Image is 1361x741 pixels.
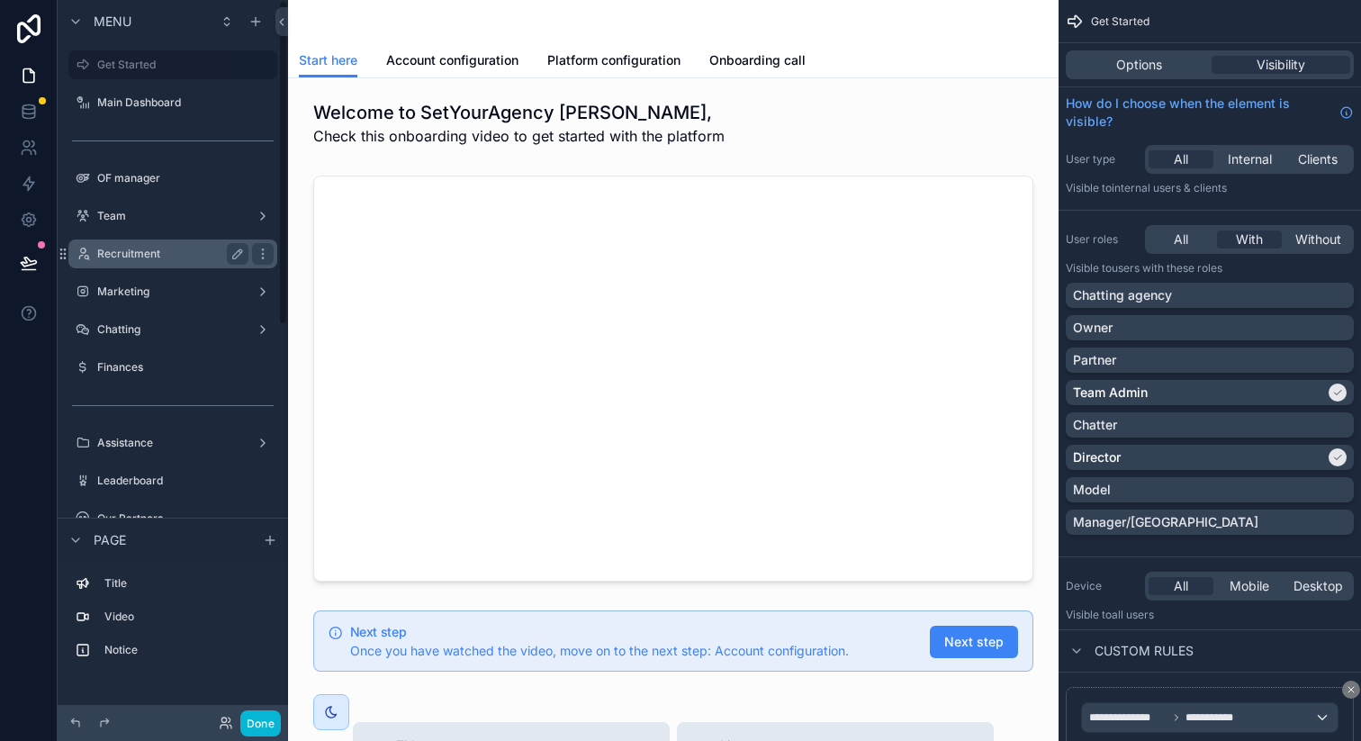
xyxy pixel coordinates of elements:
p: Team Admin [1073,384,1148,402]
a: Assistance [68,429,277,457]
span: Clients [1298,150,1338,168]
span: Account configuration [386,51,518,69]
label: Team [97,209,248,223]
span: Onboarding call [709,51,806,69]
span: Page [94,531,126,549]
label: Device [1066,579,1138,593]
span: Internal [1228,150,1272,168]
div: scrollable content [58,561,288,682]
a: Finances [68,353,277,382]
label: User roles [1066,232,1138,247]
span: Without [1295,230,1341,249]
a: Onboarding call [709,44,806,80]
button: Done [240,710,281,736]
a: Account configuration [386,44,518,80]
span: With [1236,230,1263,249]
p: Manager/[GEOGRAPHIC_DATA] [1073,513,1258,531]
p: Model [1073,481,1111,499]
a: Start here [299,44,357,78]
a: How do I choose when the element is visible? [1066,95,1354,131]
a: Main Dashboard [68,88,277,117]
p: Owner [1073,319,1113,337]
label: Marketing [97,285,248,299]
p: Chatter [1073,416,1117,434]
label: Title [104,576,270,591]
label: Our Partners [97,511,274,526]
span: Platform configuration [547,51,680,69]
span: All [1174,577,1188,595]
a: Marketing [68,277,277,306]
span: Custom rules [1095,642,1194,660]
label: Chatting [97,322,248,337]
label: Finances [97,360,274,375]
span: Menu [94,13,131,31]
a: Chatting [68,315,277,344]
label: Assistance [97,436,248,450]
a: Leaderboard [68,466,277,495]
span: All [1174,150,1188,168]
p: Visible to [1066,261,1354,276]
span: Start here [299,51,357,69]
p: Chatting agency [1073,286,1172,304]
span: Internal users & clients [1112,181,1227,194]
label: Notice [104,643,270,657]
label: Leaderboard [97,474,274,488]
span: Visibility [1257,56,1305,74]
span: Users with these roles [1112,261,1222,275]
a: Our Partners [68,504,277,533]
span: All [1174,230,1188,249]
p: Visible to [1066,608,1354,622]
label: Video [104,610,270,624]
a: Get Started [68,50,277,79]
span: Get Started [1091,14,1149,29]
span: all users [1112,608,1154,621]
p: Director [1073,448,1121,466]
a: Recruitment [68,239,277,268]
label: Get Started [97,58,266,72]
p: Partner [1073,351,1116,369]
span: Options [1116,56,1162,74]
span: How do I choose when the element is visible? [1066,95,1332,131]
label: Main Dashboard [97,95,274,110]
a: Team [68,202,277,230]
a: OF manager [68,164,277,193]
span: Desktop [1293,577,1343,595]
label: OF manager [97,171,274,185]
a: Platform configuration [547,44,680,80]
label: Recruitment [97,247,241,261]
span: Mobile [1230,577,1269,595]
p: Visible to [1066,181,1354,195]
label: User type [1066,152,1138,167]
